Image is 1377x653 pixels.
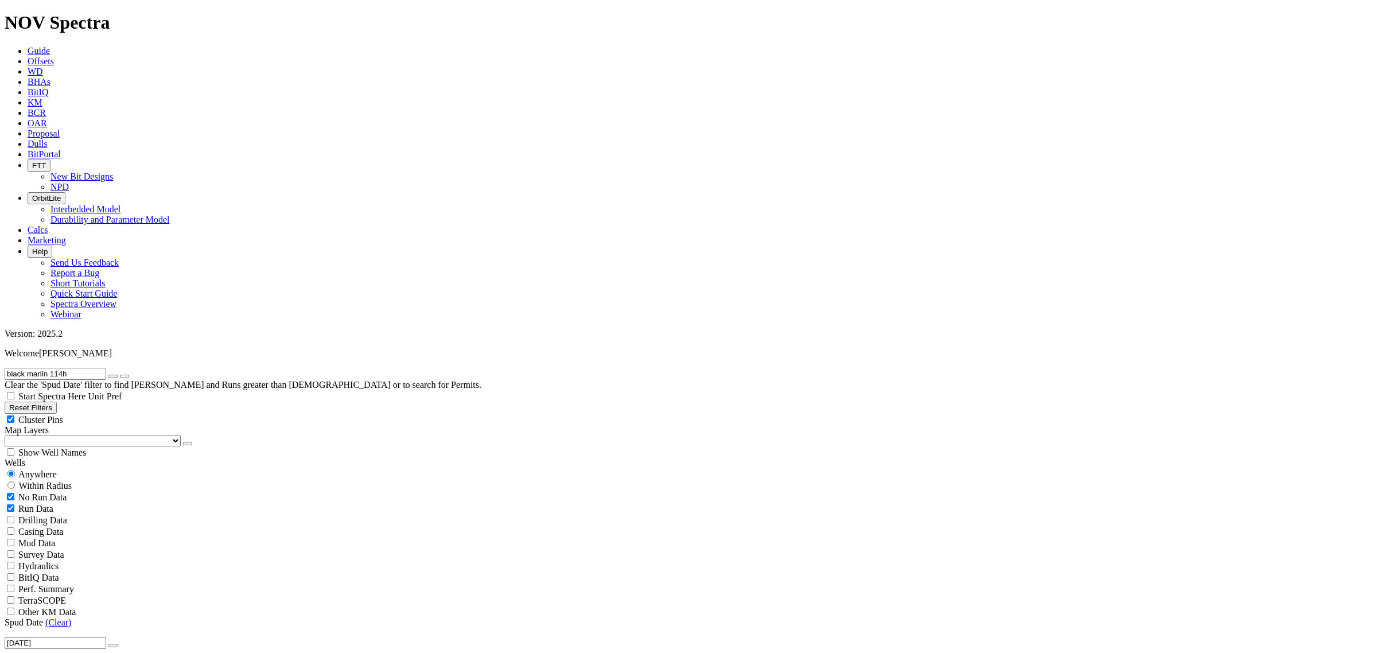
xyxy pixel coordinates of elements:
[18,391,85,401] span: Start Spectra Here
[5,348,1372,359] p: Welcome
[5,637,106,649] input: After
[5,368,106,380] input: Search
[28,192,65,204] button: OrbitLite
[50,182,69,192] a: NPD
[50,215,170,224] a: Durability and Parameter Model
[28,46,50,56] a: Guide
[28,129,60,138] a: Proposal
[50,278,106,288] a: Short Tutorials
[50,172,113,181] a: New Bit Designs
[5,560,1372,572] filter-controls-checkbox: Hydraulics Analysis
[28,87,48,97] a: BitIQ
[28,139,48,149] a: Dulls
[5,594,1372,606] filter-controls-checkbox: TerraSCOPE Data
[5,583,1372,594] filter-controls-checkbox: Performance Summary
[28,235,66,245] a: Marketing
[50,268,99,278] a: Report a Bug
[28,118,47,128] a: OAR
[88,391,122,401] span: Unit Pref
[32,194,61,203] span: OrbitLite
[18,469,57,479] span: Anywhere
[28,56,54,66] a: Offsets
[50,299,116,309] a: Spectra Overview
[18,527,64,537] span: Casing Data
[5,380,481,390] span: Clear the 'Spud Date' filter to find [PERSON_NAME] and Runs greater than [DEMOGRAPHIC_DATA] or to...
[18,515,67,525] span: Drilling Data
[32,247,48,256] span: Help
[18,561,59,571] span: Hydraulics
[18,596,66,605] span: TerraSCOPE
[28,225,48,235] a: Calcs
[50,309,81,319] a: Webinar
[28,108,46,118] a: BCR
[18,415,63,425] span: Cluster Pins
[5,329,1372,339] div: Version: 2025.2
[28,98,42,107] a: KM
[5,425,49,435] span: Map Layers
[18,504,53,514] span: Run Data
[5,402,57,414] button: Reset Filters
[28,246,52,258] button: Help
[28,67,43,76] a: WD
[50,258,119,267] a: Send Us Feedback
[5,458,1372,468] div: Wells
[18,538,55,548] span: Mud Data
[18,584,74,594] span: Perf. Summary
[18,607,76,617] span: Other KM Data
[50,289,117,298] a: Quick Start Guide
[7,392,14,399] input: Start Spectra Here
[39,348,112,358] span: [PERSON_NAME]
[50,204,120,214] a: Interbedded Model
[28,160,50,172] button: FTT
[5,617,43,627] span: Spud Date
[5,12,1372,33] h1: NOV Spectra
[32,161,46,170] span: FTT
[45,617,71,627] a: (Clear)
[28,149,61,159] a: BitPortal
[18,492,67,502] span: No Run Data
[28,77,50,87] a: BHAs
[18,573,59,582] span: BitIQ Data
[18,550,64,559] span: Survey Data
[5,606,1372,617] filter-controls-checkbox: TerraSCOPE Data
[18,448,86,457] span: Show Well Names
[19,481,72,491] span: Within Radius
